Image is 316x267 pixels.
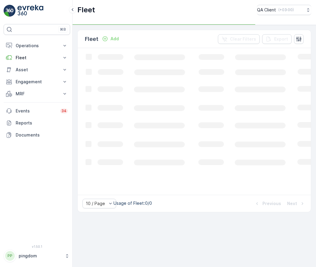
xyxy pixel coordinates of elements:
[4,245,70,248] span: v 1.50.1
[4,129,70,141] a: Documents
[4,64,70,76] button: Asset
[262,201,281,207] p: Previous
[4,250,70,262] button: PPpingdom
[16,132,68,138] p: Documents
[4,76,70,88] button: Engagement
[262,34,292,44] button: Export
[16,120,68,126] p: Reports
[4,88,70,100] button: MRF
[257,5,311,15] button: QA Client(+03:00)
[257,7,276,13] p: QA Client
[19,253,62,259] p: pingdom
[278,8,294,12] p: ( +03:00 )
[100,35,121,42] button: Add
[77,5,95,15] p: Fleet
[4,105,70,117] a: Events34
[16,67,58,73] p: Asset
[230,36,256,42] p: Clear Filters
[274,36,288,42] p: Export
[16,55,58,61] p: Fleet
[287,201,297,207] p: Next
[4,40,70,52] button: Operations
[4,117,70,129] a: Reports
[16,43,58,49] p: Operations
[113,200,152,206] p: Usage of Fleet : 0/0
[61,109,67,113] p: 34
[16,108,57,114] p: Events
[4,5,16,17] img: logo
[110,36,119,42] p: Add
[4,52,70,64] button: Fleet
[287,200,306,207] button: Next
[5,251,15,261] div: PP
[253,200,282,207] button: Previous
[16,91,58,97] p: MRF
[60,27,66,32] p: ⌘B
[16,79,58,85] p: Engagement
[218,34,260,44] button: Clear Filters
[85,35,98,43] p: Fleet
[17,5,43,17] img: logo_light-DOdMpM7g.png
